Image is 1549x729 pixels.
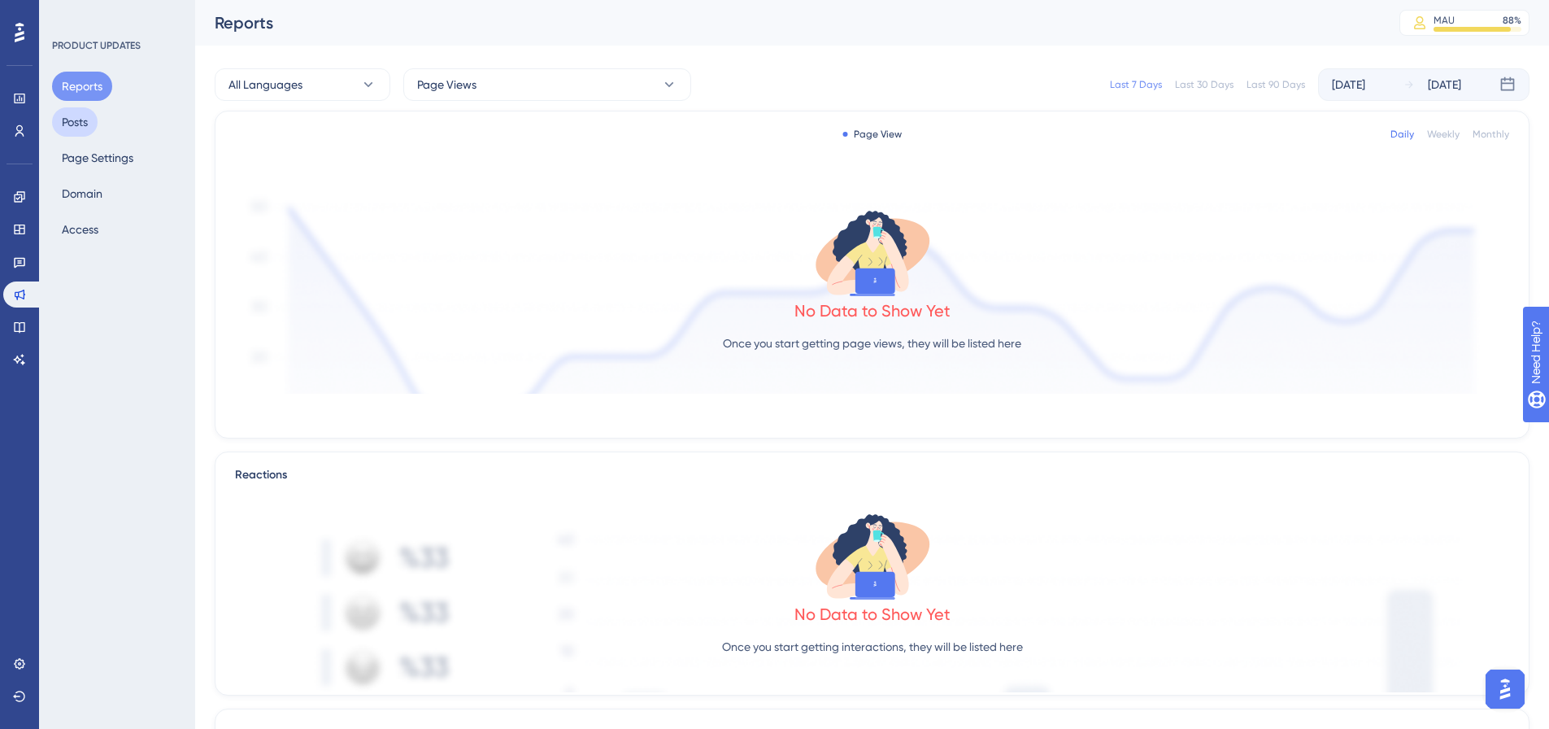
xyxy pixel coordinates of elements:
iframe: UserGuiding AI Assistant Launcher [1481,665,1529,714]
div: PRODUCT UPDATES [52,39,141,52]
div: 88 % [1503,14,1521,27]
div: [DATE] [1332,75,1365,94]
button: All Languages [215,68,390,101]
div: Last 30 Days [1175,78,1234,91]
div: Reports [215,11,1359,34]
div: Last 7 Days [1110,78,1162,91]
div: [DATE] [1428,75,1461,94]
p: Once you start getting page views, they will be listed here [723,334,1021,353]
div: Reactions [235,465,1509,485]
span: Need Help? [38,4,102,24]
div: Daily [1390,128,1414,141]
button: Page Settings [52,143,143,172]
button: Posts [52,107,98,137]
button: Page Views [403,68,691,101]
p: Once you start getting interactions, they will be listed here [722,637,1023,657]
span: Page Views [417,75,476,94]
div: Monthly [1473,128,1509,141]
div: No Data to Show Yet [794,603,951,626]
div: No Data to Show Yet [794,299,951,322]
button: Domain [52,179,112,208]
div: Last 90 Days [1247,78,1305,91]
div: Weekly [1427,128,1460,141]
button: Access [52,215,108,244]
div: Page View [842,128,902,141]
div: MAU [1434,14,1455,27]
button: Reports [52,72,112,101]
span: All Languages [228,75,302,94]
